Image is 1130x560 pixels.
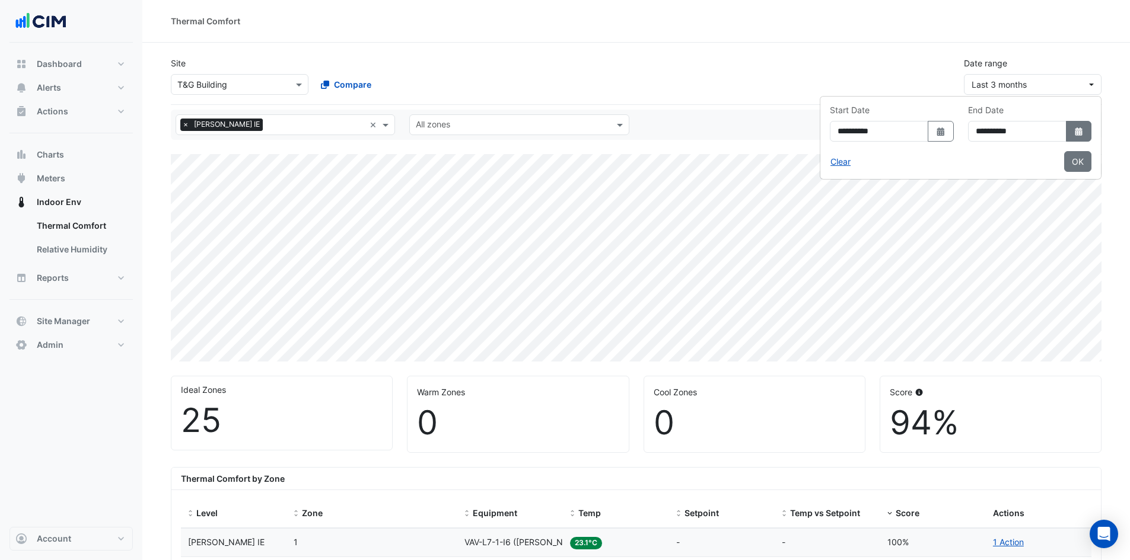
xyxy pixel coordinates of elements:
div: All zones [414,118,450,133]
span: Site Manager [37,315,90,327]
fa-icon: Select Date [935,126,946,136]
b: Thermal Comfort by Zone [181,473,285,484]
span: Temp vs Setpoint [790,508,860,518]
div: 0 [417,403,619,443]
app-icon: Reports [15,272,27,284]
fa-icon: Select Date [1074,126,1084,136]
a: Thermal Comfort [27,214,133,238]
span: 23.1°C [570,537,602,549]
a: Relative Humidity [27,238,133,261]
a: 1 Action [993,537,1024,547]
span: Level [196,508,218,518]
app-icon: Indoor Env [15,196,27,208]
button: Site Manager [9,309,133,333]
span: 01 Jun 25 - 31 Aug 25 [972,79,1027,89]
span: - [676,537,680,547]
div: Open Intercom Messenger [1090,520,1118,548]
span: NABERS IE [188,537,265,547]
span: × [180,119,191,130]
span: Meters [37,172,65,184]
span: Alerts [37,82,61,94]
div: Ideal Zones [181,383,383,396]
span: Charts [37,149,64,161]
span: Account [37,533,71,545]
app-icon: Alerts [15,82,27,94]
button: Last 3 months [964,74,1102,95]
div: 0 [654,403,855,443]
span: Dashboard [37,58,82,70]
div: dropDown [820,96,1102,180]
span: Actions [37,105,68,117]
span: Score [896,508,919,518]
button: Charts [9,143,133,167]
span: Setpoint [685,508,719,518]
label: Site [171,57,186,69]
button: Clear [830,151,851,172]
span: Actions [993,508,1024,518]
app-icon: Meters [15,172,27,184]
button: Compare [313,74,379,95]
div: 94% [890,403,1091,443]
span: 1 [294,537,298,547]
span: Clear [370,119,380,131]
div: Score [890,386,1091,398]
img: Company Logo [14,9,68,33]
app-icon: Dashboard [15,58,27,70]
button: Dashboard [9,52,133,76]
div: Indoor Env [9,214,133,266]
div: 25 [181,401,383,440]
div: Cool Zones [654,386,855,398]
button: Account [9,527,133,551]
app-icon: Actions [15,105,27,117]
button: Close [1064,151,1091,172]
label: Date range [964,57,1007,69]
label: Start Date [830,104,870,116]
span: - [782,537,785,547]
span: Indoor Env [37,196,81,208]
span: 100% [887,537,909,547]
div: Thermal Comfort [171,15,240,27]
span: [PERSON_NAME] IE [191,119,263,130]
div: Warm Zones [417,386,619,398]
span: VAV-L7-1-I6 (NABERS IE) [464,537,596,547]
span: Admin [37,339,63,351]
button: Meters [9,167,133,190]
label: End Date [968,104,1004,116]
button: Alerts [9,76,133,100]
button: Reports [9,266,133,290]
app-icon: Site Manager [15,315,27,327]
span: Zone [302,508,323,518]
span: Temp [578,508,601,518]
span: Compare [334,78,371,91]
app-icon: Charts [15,149,27,161]
button: Indoor Env [9,190,133,214]
button: Admin [9,333,133,357]
span: Equipment [473,508,517,518]
button: Actions [9,100,133,123]
app-icon: Admin [15,339,27,351]
span: Reports [37,272,69,284]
